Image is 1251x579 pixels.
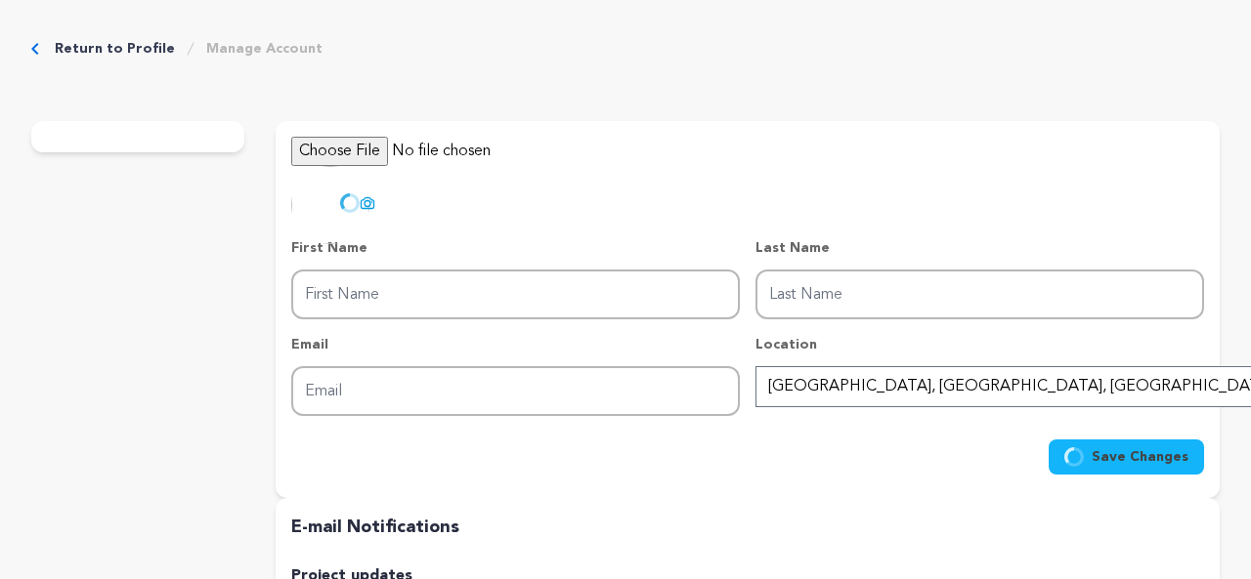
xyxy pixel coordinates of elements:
[55,39,175,59] a: Return to Profile
[291,514,1204,542] p: E-mail Notifications
[755,335,1204,354] p: Location
[291,366,740,416] input: Email
[291,269,740,319] input: First Name
[291,335,740,354] p: Email
[31,39,1220,59] div: Breadcrumb
[1049,439,1204,475] button: Save Changes
[1092,447,1188,467] span: Save Changes
[206,39,323,59] a: Manage Account
[755,238,1204,258] p: Last Name
[291,238,740,258] p: First Name
[755,269,1204,319] input: Last Name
